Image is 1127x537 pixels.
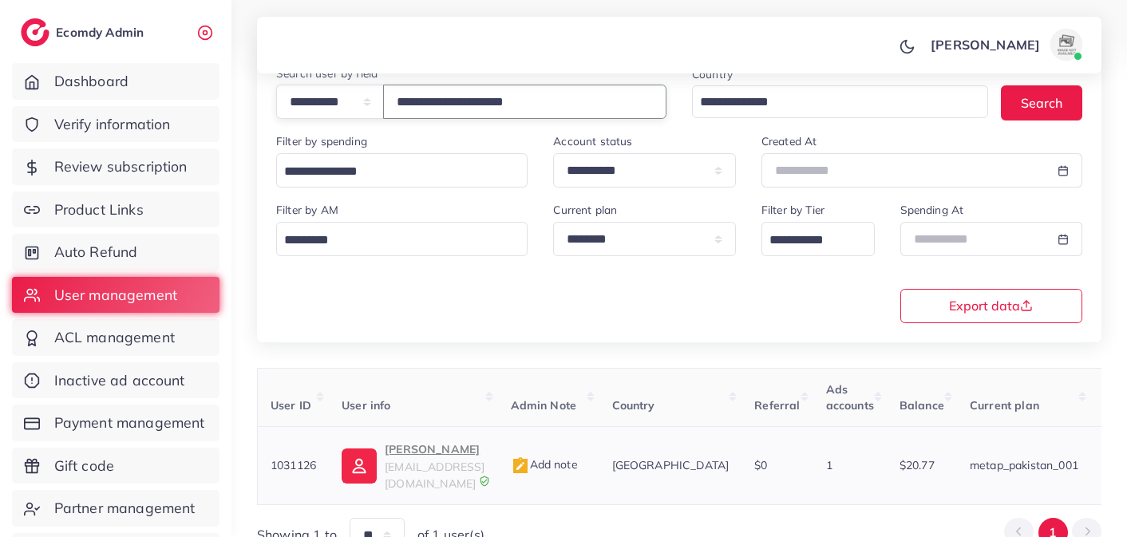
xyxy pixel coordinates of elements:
label: Filter by Tier [761,202,824,218]
a: Payment management [12,405,219,441]
span: 1031126 [271,458,316,472]
label: Current plan [553,202,617,218]
p: [PERSON_NAME] [931,35,1040,54]
span: Product Links [54,199,144,220]
label: Filter by AM [276,202,338,218]
span: Add note [511,457,578,472]
a: Product Links [12,192,219,228]
span: Referral [754,398,800,413]
a: User management [12,277,219,314]
img: ic-user-info.36bf1079.svg [342,448,377,484]
span: Balance [900,398,944,413]
p: [PERSON_NAME] [385,440,484,459]
span: Partner management [54,498,196,519]
span: Auto Refund [54,242,138,263]
span: User ID [271,398,311,413]
a: Dashboard [12,63,219,100]
span: Payment management [54,413,205,433]
label: Created At [761,133,817,149]
img: admin_note.cdd0b510.svg [511,456,530,476]
span: Review subscription [54,156,188,177]
div: Search for option [692,85,988,118]
span: Gift code [54,456,114,476]
input: Search for option [279,160,507,184]
a: Inactive ad account [12,362,219,399]
span: Export data [949,299,1033,312]
img: 9CAL8B2pu8EFxCJHYAAAAldEVYdGRhdGU6Y3JlYXRlADIwMjItMTItMDlUMDQ6NTg6MzkrMDA6MDBXSlgLAAAAJXRFWHRkYXR... [479,476,490,487]
input: Search for option [279,228,507,253]
span: User management [54,285,177,306]
span: [EMAIL_ADDRESS][DOMAIN_NAME] [385,460,484,490]
img: logo [21,18,49,46]
span: Country [612,398,655,413]
span: $20.77 [900,458,935,472]
input: Search for option [764,228,854,253]
span: Inactive ad account [54,370,185,391]
span: 1 [826,458,832,472]
span: Verify information [54,114,171,135]
a: Auto Refund [12,234,219,270]
span: ACL management [54,327,175,348]
span: User info [342,398,390,413]
div: Search for option [276,153,528,188]
span: $0 [754,458,767,472]
a: Gift code [12,448,219,484]
a: Verify information [12,106,219,143]
a: ACL management [12,319,219,356]
a: Review subscription [12,148,219,185]
a: logoEcomdy Admin [21,18,148,46]
span: Admin Note [511,398,577,413]
span: Ads accounts [826,382,874,413]
span: Current plan [970,398,1039,413]
h2: Ecomdy Admin [56,25,148,40]
label: Account status [553,133,632,149]
button: Export data [900,289,1083,323]
button: Search [1001,85,1082,120]
span: metap_pakistan_001 [970,458,1078,472]
label: Filter by spending [276,133,367,149]
span: [GEOGRAPHIC_DATA] [612,458,730,472]
a: [PERSON_NAME]avatar [922,29,1089,61]
div: Search for option [276,222,528,256]
span: Dashboard [54,71,129,92]
label: Spending At [900,202,964,218]
div: Search for option [761,222,875,256]
a: [PERSON_NAME][EMAIL_ADDRESS][DOMAIN_NAME] [342,440,484,492]
input: Search for option [694,90,967,115]
img: avatar [1050,29,1082,61]
a: Partner management [12,490,219,527]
